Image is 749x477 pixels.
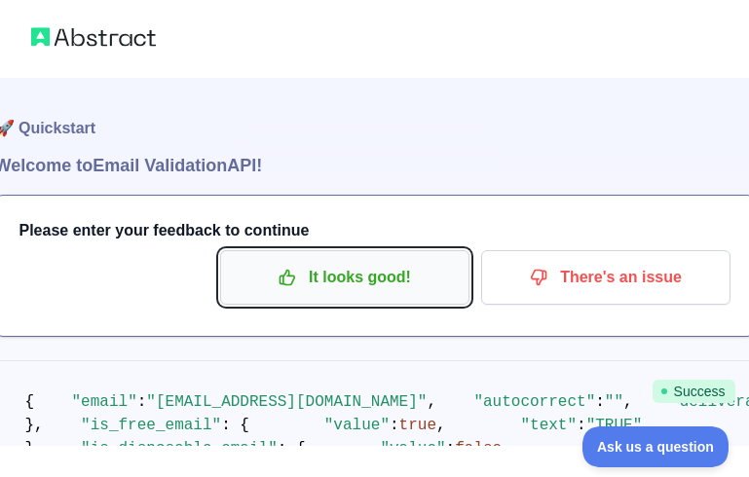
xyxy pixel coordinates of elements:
iframe: Toggle Customer Support [582,426,730,467]
span: "email" [72,393,137,411]
span: : { [221,417,249,434]
span: , [436,417,446,434]
span: "value" [324,417,390,434]
h3: Please enter your feedback to continue [19,219,730,242]
p: It looks good! [235,261,455,294]
span: , [502,440,511,458]
span: "[EMAIL_ADDRESS][DOMAIN_NAME]" [146,393,427,411]
span: Success [653,380,735,403]
span: : { [278,440,306,458]
span: false [455,440,502,458]
span: "is_disposable_email" [81,440,278,458]
span: true [399,417,436,434]
p: There's an issue [496,261,716,294]
span: "" [605,393,623,411]
span: "TRUE" [586,417,643,434]
img: Abstract logo [31,23,156,51]
span: : [577,417,586,434]
span: , [427,393,436,411]
span: "text" [520,417,577,434]
button: It looks good! [220,250,469,305]
span: : [390,417,399,434]
span: "autocorrect" [473,393,595,411]
button: There's an issue [481,250,730,305]
span: , [623,393,633,411]
span: "value" [380,440,445,458]
span: "is_free_email" [81,417,221,434]
span: { [25,393,35,411]
span: : [446,440,456,458]
span: : [137,393,147,411]
span: : [595,393,605,411]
